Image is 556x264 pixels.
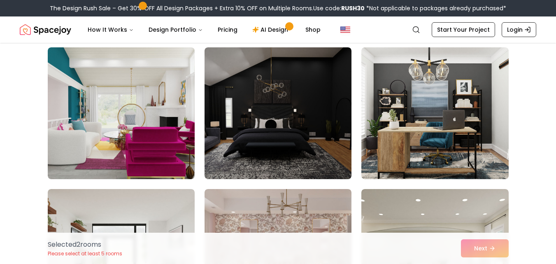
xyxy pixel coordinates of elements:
div: The Design Rush Sale – Get 30% OFF All Design Packages + Extra 10% OFF on Multiple Rooms. [50,4,506,12]
button: How It Works [81,21,140,38]
span: Use code: [313,4,365,12]
a: AI Design [246,21,297,38]
img: Room room-19 [48,47,195,179]
img: Room room-21 [361,47,508,179]
a: Spacejoy [20,21,71,38]
nav: Main [81,21,327,38]
img: Spacejoy Logo [20,21,71,38]
button: Design Portfolio [142,21,209,38]
b: RUSH30 [341,4,365,12]
a: Shop [299,21,327,38]
a: Login [502,22,536,37]
nav: Global [20,16,536,43]
p: Selected 2 room s [48,240,122,250]
img: Room room-20 [205,47,351,179]
p: Please select at least 5 rooms [48,250,122,257]
img: United States [340,25,350,35]
span: *Not applicable to packages already purchased* [365,4,506,12]
a: Start Your Project [432,22,495,37]
a: Pricing [211,21,244,38]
